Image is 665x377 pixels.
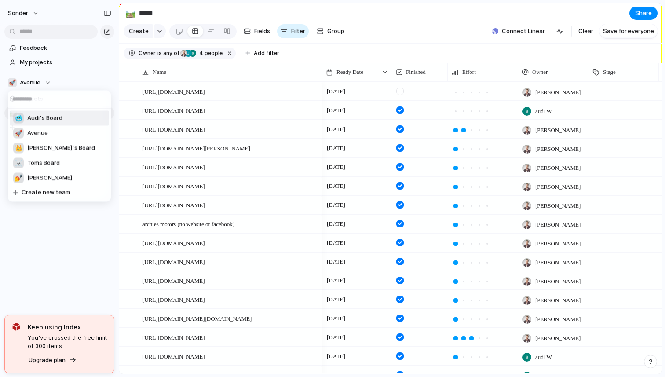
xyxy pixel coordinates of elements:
[27,144,95,153] span: [PERSON_NAME]'s Board
[27,114,62,123] span: Audi's Board
[27,129,48,138] span: Avenue
[27,174,72,183] span: [PERSON_NAME]
[13,158,24,168] div: ☠️
[13,143,24,154] div: 👑
[27,159,60,168] span: Toms Board
[13,173,24,183] div: 💅
[13,128,24,139] div: 🚀
[22,188,70,197] span: Create new team
[13,113,24,124] div: 🥶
